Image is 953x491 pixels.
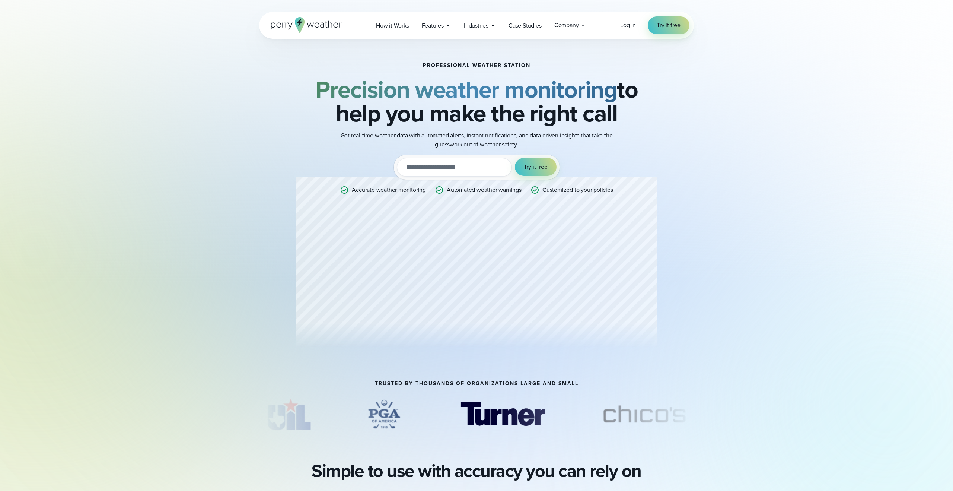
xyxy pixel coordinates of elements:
[352,186,426,194] p: Accurate weather monitoring
[423,63,530,69] h1: Professional Weather Station
[524,162,548,171] span: Try it free
[259,396,694,437] div: slideshow
[554,21,579,30] span: Company
[450,396,555,433] div: 3 of 69
[259,396,319,433] img: UIL.svg
[328,131,625,149] p: Get real-time weather data with automated alerts, instant notifications, and data-driven insights...
[259,396,319,433] div: 1 of 69
[376,21,409,30] span: How it Works
[464,21,488,30] span: Industries
[354,396,414,433] div: 2 of 69
[620,21,636,29] span: Log in
[502,18,548,33] a: Case Studies
[370,18,415,33] a: How it Works
[657,21,681,30] span: Try it free
[515,158,557,176] button: Try it free
[450,396,555,433] img: Turner-Construction_1.svg
[620,21,636,30] a: Log in
[375,381,579,387] h2: TRUSTED BY THOUSANDS OF ORGANIZATIONS LARGE AND SMALL
[648,16,689,34] a: Try it free
[312,460,641,481] h2: Simple to use with accuracy you can rely on
[422,21,444,30] span: Features
[447,186,522,194] p: Automated weather warnings
[354,396,414,433] img: PGA.svg
[509,21,542,30] span: Case Studies
[591,396,697,433] div: 4 of 69
[315,72,617,107] strong: Precision weather monitoring
[591,396,697,433] img: Chicos.svg
[296,77,657,125] h2: to help you make the right call
[542,186,613,194] p: Customized to your policies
